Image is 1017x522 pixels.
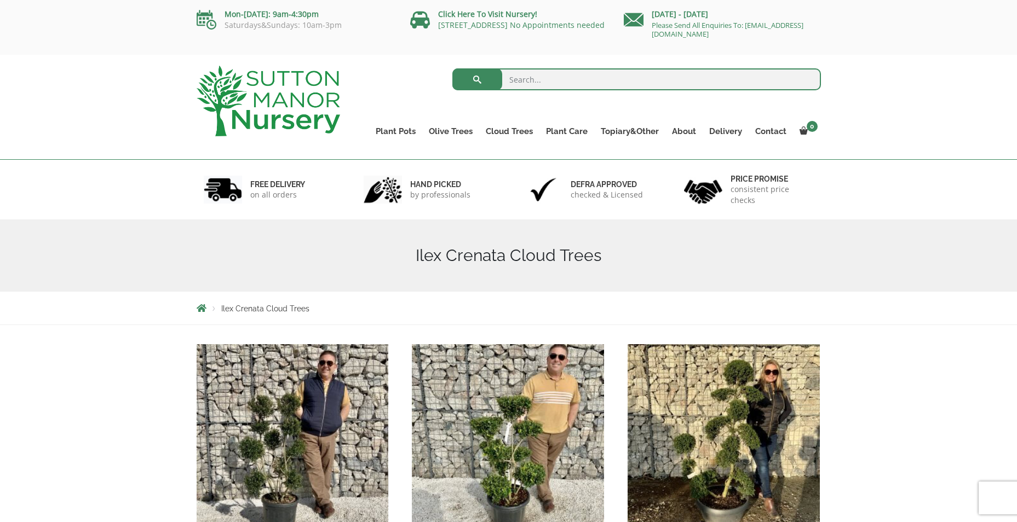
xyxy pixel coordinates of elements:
img: logo [197,66,340,136]
nav: Breadcrumbs [197,304,821,312]
a: Topiary&Other [594,124,665,139]
p: by professionals [410,189,470,200]
span: 0 [807,121,818,132]
p: checked & Licensed [571,189,643,200]
p: Mon-[DATE]: 9am-4:30pm [197,8,394,21]
h1: Ilex Crenata Cloud Trees [197,246,821,265]
img: 3.jpg [524,176,562,204]
a: 0 [793,124,821,139]
p: on all orders [250,189,305,200]
a: Please Send All Enquiries To: [EMAIL_ADDRESS][DOMAIN_NAME] [652,20,803,39]
img: 1.jpg [204,176,242,204]
a: [STREET_ADDRESS] No Appointments needed [438,20,605,30]
h6: Defra approved [571,179,643,189]
a: Plant Care [539,124,594,139]
p: Saturdays&Sundays: 10am-3pm [197,21,394,30]
a: Plant Pots [369,124,422,139]
a: Olive Trees [422,124,479,139]
a: Contact [749,124,793,139]
h6: FREE DELIVERY [250,179,305,189]
img: 4.jpg [684,173,722,206]
img: 2.jpg [364,176,402,204]
a: Delivery [703,124,749,139]
span: Ilex Crenata Cloud Trees [221,304,309,313]
a: Click Here To Visit Nursery! [438,9,537,19]
a: Cloud Trees [479,124,539,139]
a: About [665,124,703,139]
h6: Price promise [731,174,814,184]
p: consistent price checks [731,184,814,206]
input: Search... [452,68,821,90]
h6: hand picked [410,179,470,189]
p: [DATE] - [DATE] [624,8,821,21]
